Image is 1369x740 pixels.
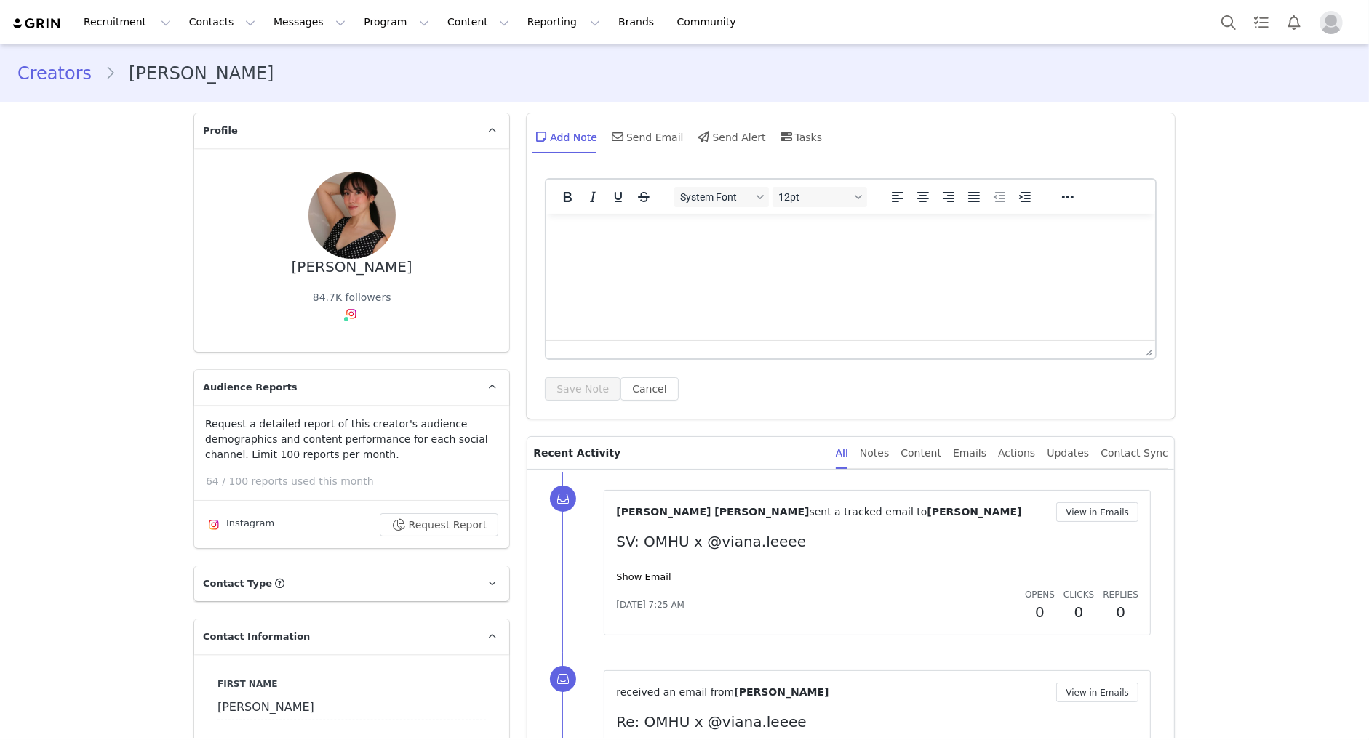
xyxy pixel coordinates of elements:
button: Bold [555,187,580,207]
iframe: Rich Text Area [546,214,1155,340]
button: Strikethrough [631,187,656,207]
div: Press the Up and Down arrow keys to resize the editor. [1140,341,1155,358]
button: Font sizes [773,187,867,207]
div: Actions [998,437,1035,470]
button: Italic [580,187,605,207]
img: instagram.svg [208,519,220,531]
span: System Font [680,191,751,203]
button: Reveal or hide additional toolbar items [1055,187,1080,207]
div: Updates [1047,437,1089,470]
span: Audience Reports [203,380,298,395]
button: Reporting [519,6,609,39]
div: Content [901,437,941,470]
a: Show Email [616,571,671,582]
p: Request a detailed report of this creator's audience demographics and content performance for eac... [205,417,498,462]
span: [PERSON_NAME] [927,506,1021,518]
img: grin logo [12,17,63,31]
button: Program [355,6,438,39]
span: [DATE] 7:25 AM [616,598,684,611]
button: View in Emails [1056,683,1138,702]
button: Recruitment [75,6,180,39]
span: [PERSON_NAME] [734,686,829,698]
img: placeholder-profile.jpg [1320,11,1343,34]
button: Cancel [620,377,678,401]
span: Clicks [1063,590,1094,600]
button: Align center [911,187,935,207]
button: Justify [962,187,986,207]
button: Align right [936,187,961,207]
span: received an email from [616,686,734,698]
button: Decrease indent [987,187,1012,207]
a: Tasks [1245,6,1277,39]
button: Save Note [545,377,620,401]
h2: 0 [1063,601,1094,623]
span: [PERSON_NAME] [PERSON_NAME] [616,506,809,518]
button: View in Emails [1056,502,1138,522]
span: 12pt [778,191,850,203]
h2: 0 [1025,601,1055,623]
div: Notes [860,437,889,470]
button: Profile [1311,11,1357,34]
button: Notifications [1278,6,1310,39]
div: Instagram [205,516,274,534]
button: Contacts [180,6,264,39]
p: SV: OMHU x @viana.leeee [616,531,1138,552]
div: Emails [953,437,986,470]
div: [PERSON_NAME] [292,259,412,276]
button: Increase indent [1013,187,1037,207]
span: Profile [203,124,238,138]
img: instagram.svg [346,308,357,320]
span: Contact Type [203,576,272,591]
p: 64 / 100 reports used this month [206,474,509,489]
img: e60b4d10-f981-473e-8c9a-97b2e5bb0829.jpg [308,172,396,259]
span: Contact Information [203,630,310,644]
span: Opens [1025,590,1055,600]
label: First Name [217,677,486,691]
span: Replies [1103,590,1138,600]
div: Tasks [778,119,823,154]
a: Creators [17,60,105,87]
div: 84.7K followers [313,290,391,305]
button: Fonts [674,187,769,207]
div: Add Note [532,119,597,154]
p: Re: OMHU x @viana.leeee [616,711,1138,733]
button: Search [1213,6,1245,39]
h2: 0 [1103,601,1138,623]
div: All [836,437,848,470]
div: Send Email [609,119,684,154]
a: Brands [610,6,667,39]
span: sent a tracked email to [810,506,927,518]
button: Request Report [380,513,499,536]
button: Content [439,6,518,39]
button: Align left [885,187,910,207]
div: Send Alert [695,119,766,154]
button: Messages [265,6,354,39]
button: Underline [606,187,631,207]
p: Recent Activity [533,437,823,469]
a: Community [668,6,751,39]
div: Contact Sync [1101,437,1168,470]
